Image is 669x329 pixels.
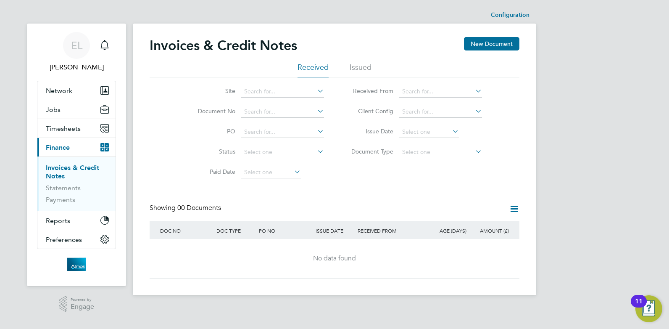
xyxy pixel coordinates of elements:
button: Preferences [37,230,116,249]
input: Select one [241,146,324,158]
span: Powered by [71,296,94,303]
label: Received From [345,87,393,95]
a: Powered byEngage [59,296,95,312]
input: Select one [399,146,482,158]
button: Open Resource Center, 11 new notifications [635,295,662,322]
div: Finance [37,157,116,211]
div: AGE (DAYS) [426,221,469,240]
input: Search for... [241,106,324,118]
a: Go to home page [37,257,116,271]
a: Statements [46,184,81,192]
span: Preferences [46,236,82,244]
span: Network [46,87,72,95]
label: PO [187,127,235,135]
a: Payments [46,196,75,204]
button: Jobs [37,100,116,119]
li: Received [298,62,329,77]
span: Reports [46,217,70,225]
div: Showing [150,204,223,212]
li: Configuration [491,7,529,24]
button: Network [37,81,116,100]
label: Status [187,148,235,155]
div: 11 [635,301,643,312]
label: Paid Date [187,168,235,175]
span: 00 Documents [177,204,221,212]
input: Search for... [399,106,482,118]
label: Document Type [345,148,393,155]
span: Engage [71,303,94,310]
button: Finance [37,138,116,157]
div: PO NO [257,221,313,240]
a: Invoices & Credit Notes [46,164,99,180]
span: Timesheets [46,125,81,133]
nav: Main navigation [27,24,126,286]
button: Reports [37,211,116,230]
a: EL[PERSON_NAME] [37,32,116,72]
div: DOC NO [158,221,214,240]
li: Issued [350,62,371,77]
label: Issue Date [345,127,393,135]
div: DOC TYPE [214,221,257,240]
label: Site [187,87,235,95]
div: RECEIVED FROM [356,221,426,240]
span: Emma Longstaff [37,62,116,72]
input: Select one [399,126,459,138]
input: Select one [241,167,301,178]
button: Timesheets [37,119,116,138]
span: EL [71,40,82,51]
label: Client Config [345,107,393,115]
label: Document No [187,107,235,115]
button: New Document [464,37,519,50]
input: Search for... [241,86,324,98]
span: Jobs [46,106,61,114]
h2: Invoices & Credit Notes [150,37,297,54]
img: atmosrecruitment-logo-retina.png [67,257,86,271]
div: AMOUNT (£) [469,221,511,240]
div: ISSUE DATE [313,221,356,240]
input: Search for... [241,126,324,138]
input: Search for... [399,86,482,98]
div: No data found [158,254,511,263]
span: Finance [46,143,70,151]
